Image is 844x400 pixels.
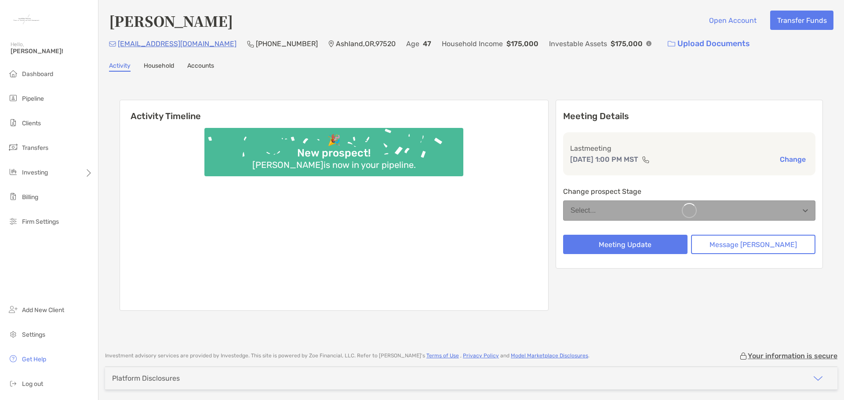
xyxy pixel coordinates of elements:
[336,38,396,49] p: Ashland , OR , 97520
[22,218,59,225] span: Firm Settings
[8,329,18,339] img: settings icon
[511,353,588,359] a: Model Marketplace Disclosures
[187,62,214,72] a: Accounts
[777,155,808,164] button: Change
[8,304,18,315] img: add_new_client icon
[249,160,419,170] div: [PERSON_NAME] is now in your pipeline.
[642,156,650,163] img: communication type
[426,353,459,359] a: Terms of Use
[144,62,174,72] a: Household
[120,100,548,121] h6: Activity Timeline
[22,95,44,102] span: Pipeline
[549,38,607,49] p: Investable Assets
[22,380,43,388] span: Log out
[109,11,233,31] h4: [PERSON_NAME]
[662,34,756,53] a: Upload Documents
[563,111,815,122] p: Meeting Details
[22,120,41,127] span: Clients
[570,154,638,165] p: [DATE] 1:00 PM MST
[22,169,48,176] span: Investing
[22,306,64,314] span: Add New Client
[8,142,18,153] img: transfers icon
[611,38,643,49] p: $175,000
[8,378,18,389] img: logout icon
[8,93,18,103] img: pipeline icon
[463,353,499,359] a: Privacy Policy
[22,193,38,201] span: Billing
[109,41,116,47] img: Email Icon
[8,216,18,226] img: firm-settings icon
[646,41,651,46] img: Info Icon
[570,143,808,154] p: Last meeting
[8,167,18,177] img: investing icon
[118,38,236,49] p: [EMAIL_ADDRESS][DOMAIN_NAME]
[11,47,93,55] span: [PERSON_NAME]!
[112,374,180,382] div: Platform Disclosures
[563,235,688,254] button: Meeting Update
[105,353,589,359] p: Investment advisory services are provided by Investedge . This site is powered by Zoe Financial, ...
[8,353,18,364] img: get-help icon
[813,373,823,384] img: icon arrow
[423,38,431,49] p: 47
[8,68,18,79] img: dashboard icon
[109,62,131,72] a: Activity
[11,4,42,35] img: Zoe Logo
[22,144,48,152] span: Transfers
[324,134,344,147] div: 🎉
[256,38,318,49] p: [PHONE_NUMBER]
[506,38,538,49] p: $175,000
[22,70,53,78] span: Dashboard
[442,38,503,49] p: Household Income
[8,191,18,202] img: billing icon
[294,147,374,160] div: New prospect!
[8,117,18,128] img: clients icon
[22,331,45,338] span: Settings
[770,11,833,30] button: Transfer Funds
[748,352,837,360] p: Your information is secure
[247,40,254,47] img: Phone Icon
[702,11,763,30] button: Open Account
[22,356,46,363] span: Get Help
[668,41,675,47] img: button icon
[691,235,815,254] button: Message [PERSON_NAME]
[563,186,815,197] p: Change prospect Stage
[406,38,419,49] p: Age
[328,40,334,47] img: Location Icon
